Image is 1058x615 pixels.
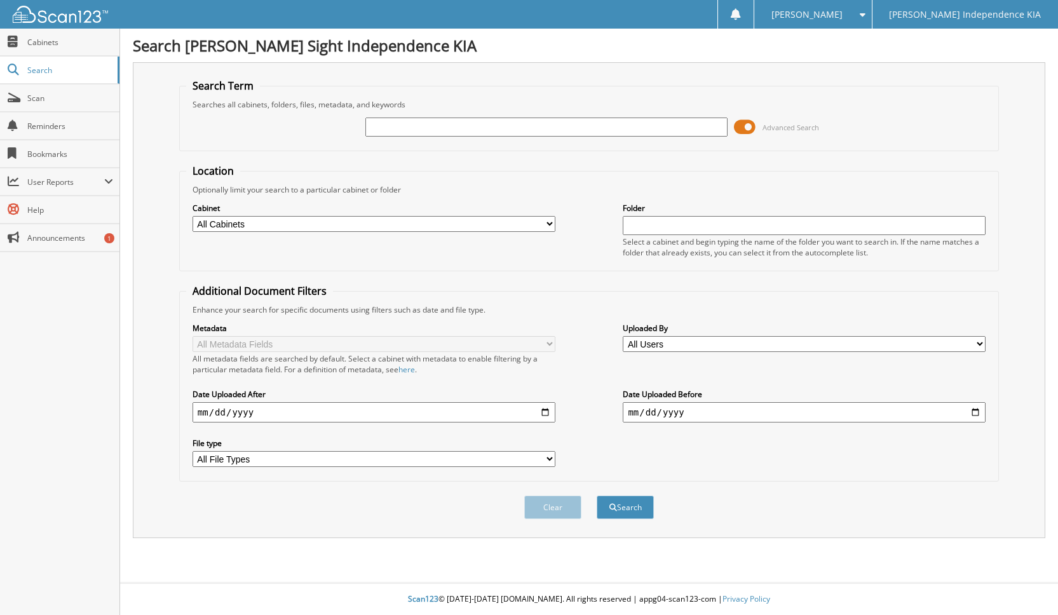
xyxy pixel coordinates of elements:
[623,402,986,422] input: end
[27,121,113,132] span: Reminders
[889,11,1041,18] span: [PERSON_NAME] Independence KIA
[133,35,1045,56] h1: Search [PERSON_NAME] Sight Independence KIA
[186,284,333,298] legend: Additional Document Filters
[623,389,986,400] label: Date Uploaded Before
[193,438,555,449] label: File type
[193,389,555,400] label: Date Uploaded After
[193,402,555,422] input: start
[623,323,986,334] label: Uploaded By
[27,65,111,76] span: Search
[186,79,260,93] legend: Search Term
[623,236,986,258] div: Select a cabinet and begin typing the name of the folder you want to search in. If the name match...
[186,184,992,195] div: Optionally limit your search to a particular cabinet or folder
[193,353,555,375] div: All metadata fields are searched by default. Select a cabinet with metadata to enable filtering b...
[398,364,415,375] a: here
[186,304,992,315] div: Enhance your search for specific documents using filters such as date and file type.
[27,93,113,104] span: Scan
[27,205,113,215] span: Help
[13,6,108,23] img: scan123-logo-white.svg
[771,11,843,18] span: [PERSON_NAME]
[104,233,114,243] div: 1
[623,203,986,213] label: Folder
[408,593,438,604] span: Scan123
[27,233,113,243] span: Announcements
[763,123,819,132] span: Advanced Search
[597,496,654,519] button: Search
[27,177,104,187] span: User Reports
[27,37,113,48] span: Cabinets
[193,203,555,213] label: Cabinet
[722,593,770,604] a: Privacy Policy
[120,584,1058,615] div: © [DATE]-[DATE] [DOMAIN_NAME]. All rights reserved | appg04-scan123-com |
[524,496,581,519] button: Clear
[193,323,555,334] label: Metadata
[186,99,992,110] div: Searches all cabinets, folders, files, metadata, and keywords
[27,149,113,159] span: Bookmarks
[186,164,240,178] legend: Location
